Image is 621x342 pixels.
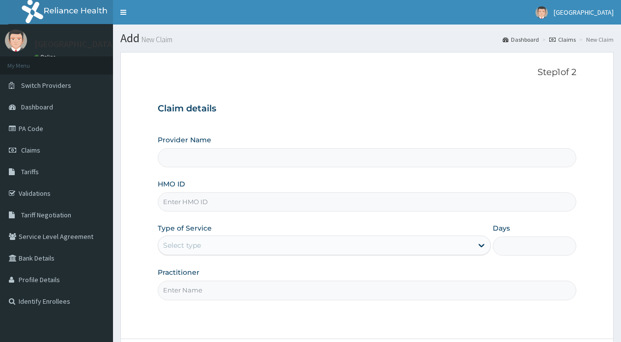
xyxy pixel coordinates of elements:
img: User Image [536,6,548,19]
span: Tariff Negotiation [21,210,71,219]
h3: Claim details [158,104,576,114]
label: Provider Name [158,135,211,145]
label: Practitioner [158,267,199,277]
span: Dashboard [21,103,53,111]
p: [GEOGRAPHIC_DATA] [34,40,115,49]
span: [GEOGRAPHIC_DATA] [554,8,614,17]
label: Days [493,223,510,233]
a: Claims [549,35,576,44]
small: New Claim [140,36,172,43]
input: Enter HMO ID [158,192,576,211]
label: Type of Service [158,223,212,233]
input: Enter Name [158,281,576,300]
span: Switch Providers [21,81,71,90]
span: Tariffs [21,167,39,176]
a: Dashboard [503,35,539,44]
span: Claims [21,146,40,155]
img: User Image [5,29,27,52]
p: Step 1 of 2 [158,67,576,78]
h1: Add [120,32,614,45]
div: Select type [163,240,201,250]
a: Online [34,53,58,60]
label: HMO ID [158,179,185,189]
li: New Claim [577,35,614,44]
